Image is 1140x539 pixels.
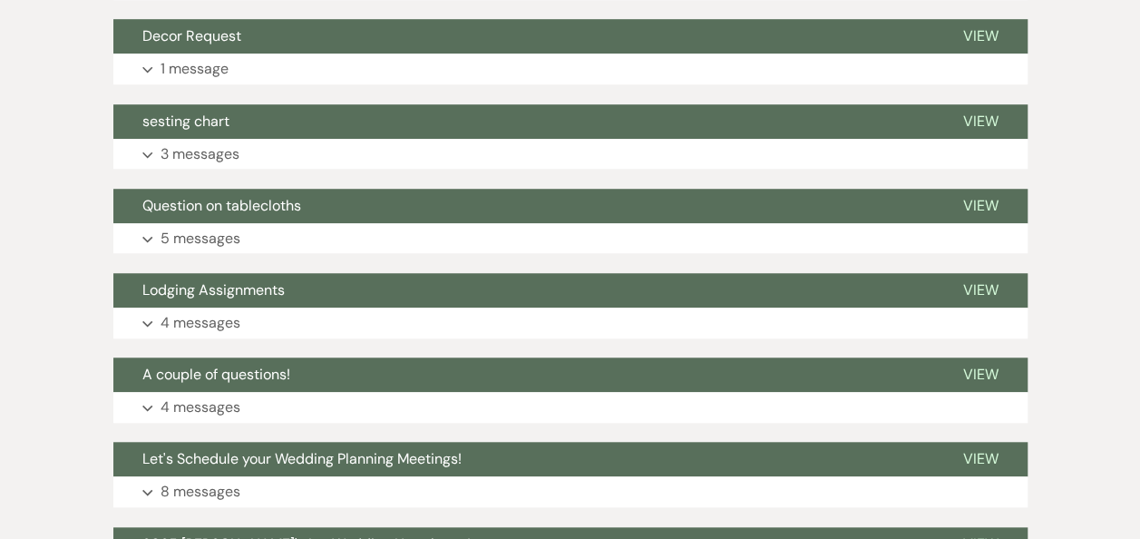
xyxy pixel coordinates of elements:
[113,139,1028,170] button: 3 messages
[113,308,1028,338] button: 4 messages
[113,273,934,308] button: Lodging Assignments
[142,449,462,468] span: Let's Schedule your Wedding Planning Meetings!
[161,57,229,81] p: 1 message
[113,189,934,223] button: Question on tablecloths
[113,392,1028,423] button: 4 messages
[934,104,1028,139] button: View
[963,449,999,468] span: View
[963,365,999,384] span: View
[161,311,240,335] p: 4 messages
[113,223,1028,254] button: 5 messages
[142,112,229,131] span: sesting chart
[161,142,239,166] p: 3 messages
[161,227,240,250] p: 5 messages
[934,442,1028,476] button: View
[934,358,1028,392] button: View
[142,26,241,45] span: Decor Request
[963,26,999,45] span: View
[934,19,1028,54] button: View
[963,280,999,299] span: View
[113,358,934,392] button: A couple of questions!
[113,19,934,54] button: Decor Request
[142,280,285,299] span: Lodging Assignments
[161,480,240,504] p: 8 messages
[113,442,934,476] button: Let's Schedule your Wedding Planning Meetings!
[161,396,240,419] p: 4 messages
[934,189,1028,223] button: View
[113,476,1028,507] button: 8 messages
[113,104,934,139] button: sesting chart
[934,273,1028,308] button: View
[113,54,1028,84] button: 1 message
[963,112,999,131] span: View
[142,365,290,384] span: A couple of questions!
[963,196,999,215] span: View
[142,196,301,215] span: Question on tablecloths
